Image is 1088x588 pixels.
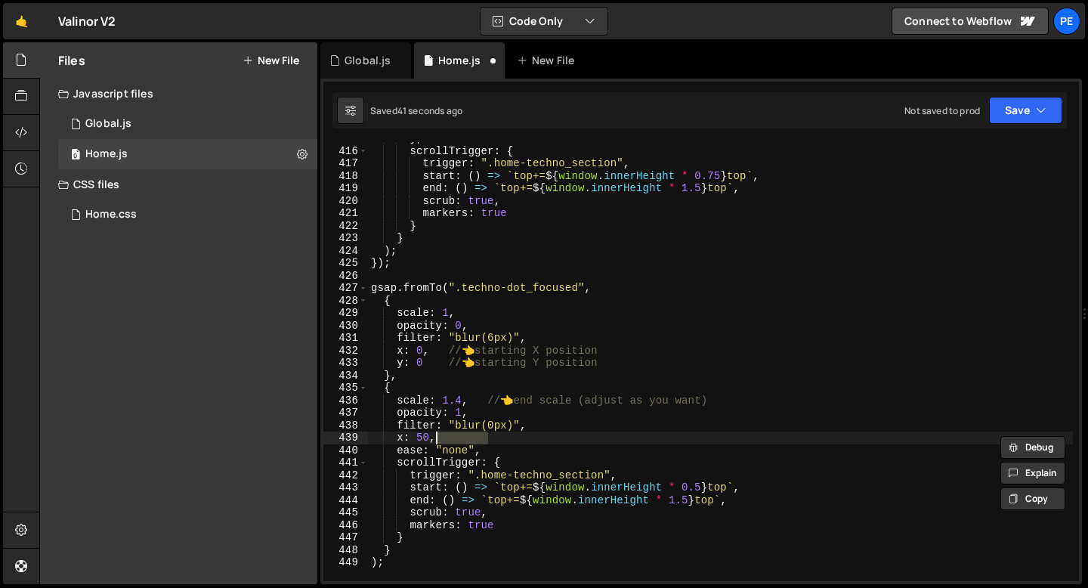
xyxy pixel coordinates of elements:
div: 435 [323,382,368,395]
div: 424 [323,245,368,258]
div: 430 [323,320,368,333]
button: Copy [1000,487,1065,510]
div: 419 [323,182,368,195]
div: 427 [323,282,368,295]
div: 432 [323,345,368,357]
div: Home.css [85,208,137,221]
div: Saved [370,104,462,117]
div: 444 [323,494,368,507]
div: 434 [323,370,368,382]
div: 440 [323,444,368,457]
div: 420 [323,195,368,208]
a: Pe [1053,8,1080,35]
div: 17312/48035.js [58,139,317,169]
div: 437 [323,407,368,419]
div: 447 [323,531,368,544]
div: CSS files [40,169,317,200]
div: 425 [323,257,368,270]
div: Not saved to prod [904,104,980,117]
div: Javascript files [40,79,317,109]
div: Valinor V2 [58,12,116,30]
div: 416 [323,145,368,158]
div: 428 [323,295,368,308]
div: 417 [323,157,368,170]
div: 421 [323,207,368,220]
span: 0 [71,150,80,162]
a: Connect to Webflow [892,8,1049,35]
button: Save [989,97,1062,124]
div: 443 [323,481,368,494]
div: Home.js [85,147,128,161]
button: New File [243,54,299,67]
div: 446 [323,519,368,532]
div: 41 seconds ago [397,104,462,117]
a: 🤙 [3,3,40,39]
div: 442 [323,469,368,482]
button: Debug [1000,436,1065,459]
div: 426 [323,270,368,283]
button: Code Only [481,8,607,35]
div: 433 [323,357,368,370]
div: 422 [323,220,368,233]
div: 429 [323,307,368,320]
div: 431 [323,332,368,345]
div: 418 [323,170,368,183]
div: New File [517,53,580,68]
div: 17312/48036.css [58,200,317,230]
div: 423 [323,232,368,245]
div: 436 [323,395,368,407]
div: 17312/48098.js [58,109,317,139]
div: 439 [323,432,368,444]
div: Global.js [345,53,391,68]
div: 441 [323,456,368,469]
div: Home.js [438,53,481,68]
button: Explain [1000,462,1065,484]
h2: Files [58,52,85,69]
div: 438 [323,419,368,432]
div: 445 [323,506,368,519]
div: 448 [323,544,368,557]
div: Global.js [85,117,131,131]
div: 449 [323,556,368,569]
